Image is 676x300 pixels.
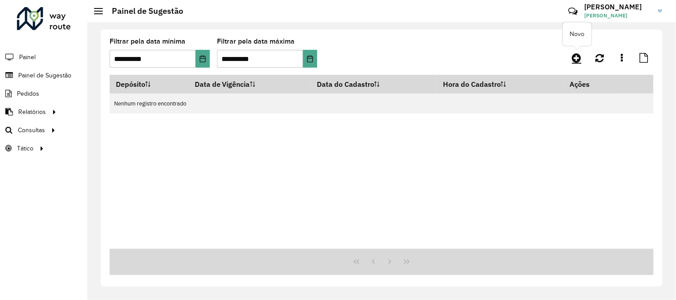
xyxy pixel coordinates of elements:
[563,2,582,21] a: Contato Rápido
[303,50,317,68] button: Choose Date
[585,3,651,11] h3: [PERSON_NAME]
[17,144,33,153] span: Tático
[17,89,39,98] span: Pedidos
[188,75,311,93] th: Data de Vigência
[110,93,654,114] td: Nenhum registro encontrado
[563,22,592,46] div: Novo
[103,6,183,16] h2: Painel de Sugestão
[437,75,564,93] th: Hora do Cadastro
[110,36,185,47] label: Filtrar pela data mínima
[110,75,188,93] th: Depósito
[18,107,46,117] span: Relatórios
[217,36,295,47] label: Filtrar pela data máxima
[564,75,617,93] th: Ações
[18,126,45,135] span: Consultas
[311,75,437,93] th: Data do Cadastro
[18,71,71,80] span: Painel de Sugestão
[196,50,210,68] button: Choose Date
[19,53,36,62] span: Painel
[585,12,651,20] span: [PERSON_NAME]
